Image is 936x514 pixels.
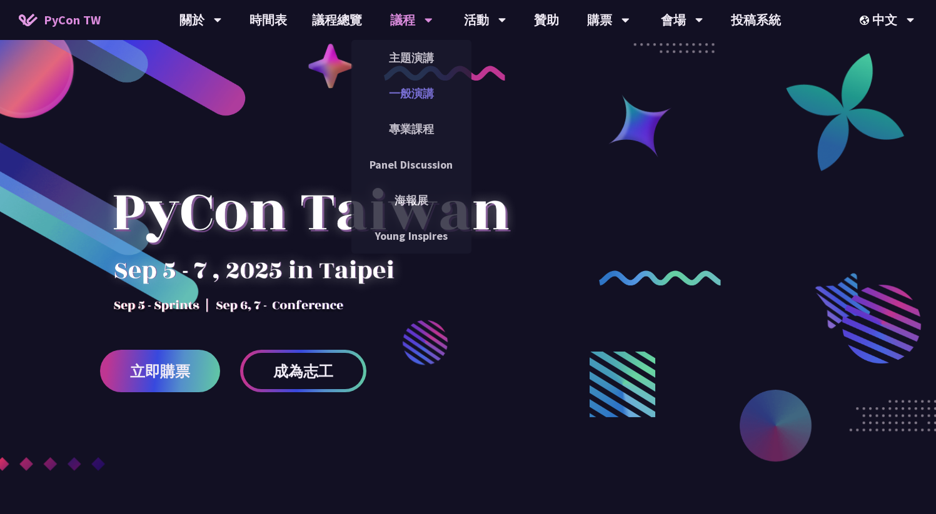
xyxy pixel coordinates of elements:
[351,114,471,144] a: 專業課程
[130,363,190,379] span: 立即購票
[351,150,471,179] a: Panel Discussion
[599,270,721,285] img: curly-2.e802c9f.png
[860,16,872,25] img: Locale Icon
[19,14,38,26] img: Home icon of PyCon TW 2025
[351,185,471,215] a: 海報展
[6,4,113,36] a: PyCon TW
[351,43,471,72] a: 主題演講
[240,350,366,392] a: 成為志工
[273,363,333,379] span: 成為志工
[100,350,220,392] a: 立即購票
[351,79,471,108] a: 一般演講
[44,11,101,29] span: PyCon TW
[351,221,471,250] a: Young Inspires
